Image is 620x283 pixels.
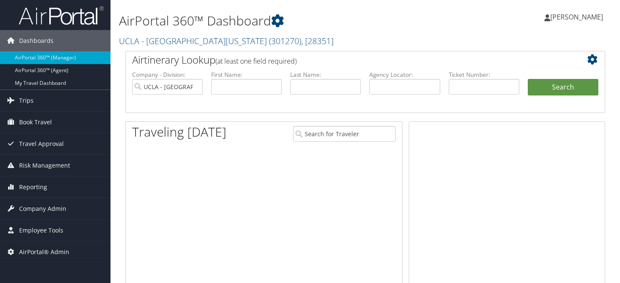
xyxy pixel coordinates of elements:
label: Company - Division: [132,70,203,79]
label: First Name: [211,70,282,79]
span: Trips [19,90,34,111]
label: Ticket Number: [449,70,519,79]
span: Reporting [19,177,47,198]
label: Agency Locator: [369,70,440,79]
span: ( 301270 ) [269,35,301,47]
span: (at least one field required) [215,56,297,66]
span: Book Travel [19,112,52,133]
h1: Traveling [DATE] [132,123,226,141]
a: UCLA - [GEOGRAPHIC_DATA][US_STATE] [119,35,334,47]
span: , [ 28351 ] [301,35,334,47]
input: Search for Traveler [293,126,396,142]
span: AirPortal® Admin [19,241,69,263]
img: airportal-logo.png [19,6,104,25]
button: Search [528,79,598,96]
span: [PERSON_NAME] [550,12,603,22]
label: Last Name: [290,70,361,79]
h1: AirPortal 360™ Dashboard [119,12,447,30]
span: Risk Management [19,155,70,176]
span: Travel Approval [19,133,64,154]
span: Company Admin [19,198,66,219]
h2: Airtinerary Lookup [132,53,558,67]
span: Employee Tools [19,220,63,241]
a: [PERSON_NAME] [544,4,612,30]
span: Dashboards [19,30,54,51]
